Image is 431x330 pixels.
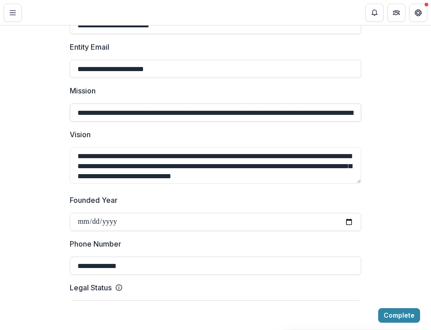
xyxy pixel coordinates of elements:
[70,238,121,249] p: Phone Number
[378,308,420,323] button: Complete
[365,4,384,22] button: Notifications
[70,195,118,206] p: Founded Year
[4,4,22,22] button: Toggle Menu
[70,129,91,140] p: Vision
[387,4,405,22] button: Partners
[70,282,112,293] p: Legal Status
[409,4,427,22] button: Get Help
[70,41,109,52] p: Entity Email
[70,85,96,96] p: Mission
